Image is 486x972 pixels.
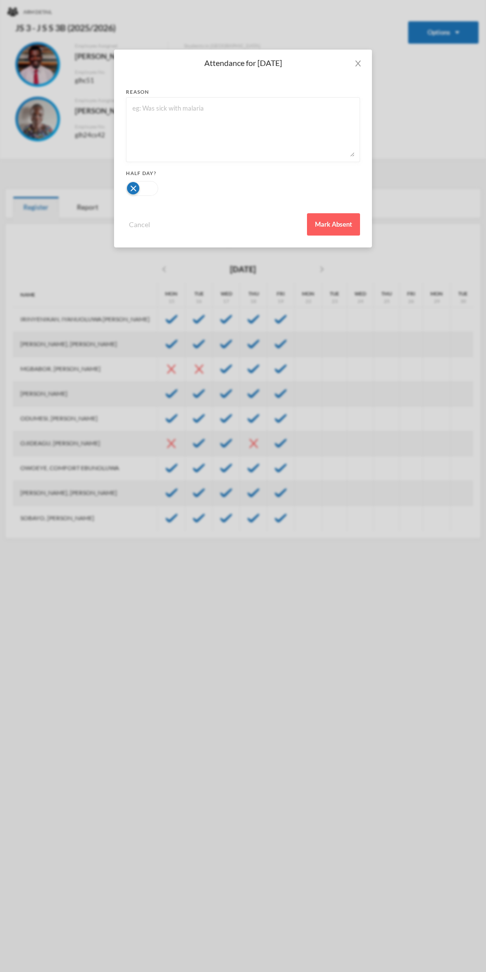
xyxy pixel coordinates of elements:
button: Cancel [126,219,153,230]
div: Attendance for [DATE] [126,58,360,68]
i: icon: close [354,60,362,67]
button: Mark Absent [307,213,360,236]
div: reason [126,88,360,96]
div: Half Day? [126,170,360,177]
button: Close [344,50,372,77]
